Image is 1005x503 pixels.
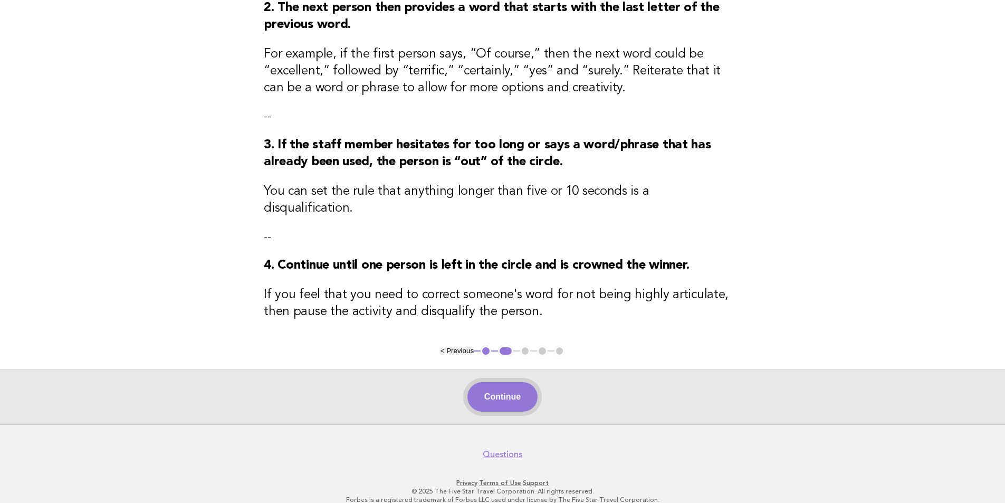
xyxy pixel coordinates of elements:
[264,2,719,31] strong: 2. The next person then provides a word that starts with the last letter of the previous word.
[264,287,741,320] h3: If you feel that you need to correct someone's word for not being highly articulate, then pause t...
[441,347,474,355] button: < Previous
[523,479,549,487] a: Support
[180,479,826,487] p: · ·
[483,449,522,460] a: Questions
[264,259,690,272] strong: 4. Continue until one person is left in the circle and is crowned the winner.
[264,46,741,97] h3: For example, if the first person says, “Of course,” then the next word could be “excellent,” foll...
[264,183,741,217] h3: You can set the rule that anything longer than five or 10 seconds is a disqualification.
[467,382,538,412] button: Continue
[264,109,741,124] p: --
[481,346,491,356] button: 1
[498,346,513,356] button: 2
[180,487,826,496] p: © 2025 The Five Star Travel Corporation. All rights reserved.
[479,479,521,487] a: Terms of Use
[264,230,741,244] p: --
[456,479,477,487] a: Privacy
[264,139,711,168] strong: 3. If the staff member hesitates for too long or says a word/phrase that has already been used, t...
